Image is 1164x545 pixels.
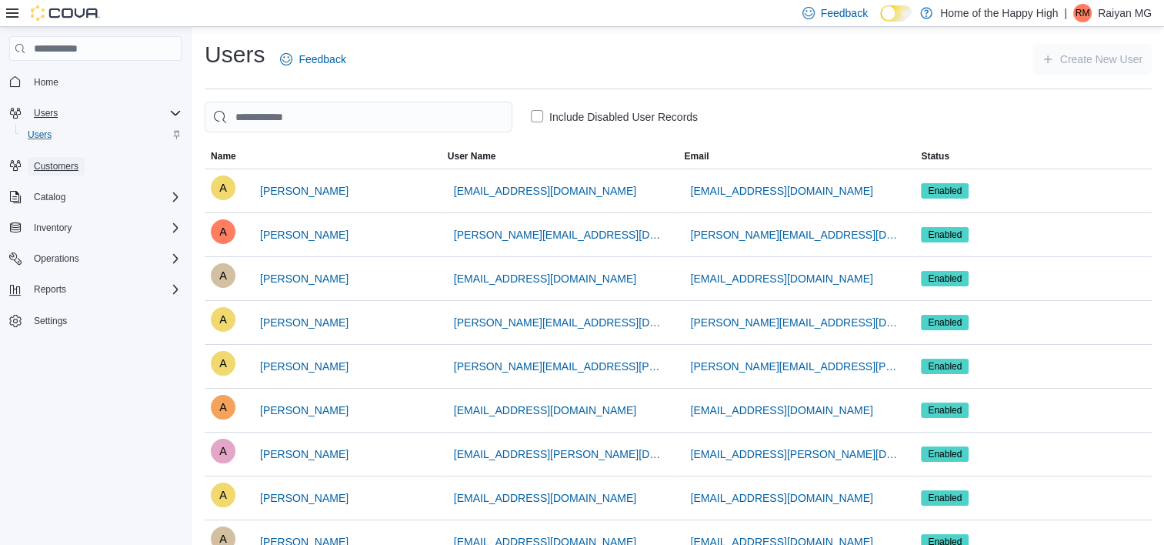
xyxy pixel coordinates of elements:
span: Enabled [921,490,969,506]
span: A [219,307,227,332]
button: Reports [28,280,72,299]
span: A [219,263,227,288]
button: Users [28,104,64,122]
span: [EMAIL_ADDRESS][PERSON_NAME][DOMAIN_NAME] [454,446,666,462]
h1: Users [205,39,265,70]
button: [PERSON_NAME] [254,439,355,470]
span: Reports [28,280,182,299]
img: Cova [31,5,100,21]
button: Catalog [3,186,188,208]
button: [PERSON_NAME][EMAIL_ADDRESS][PERSON_NAME][DOMAIN_NAME] [448,351,672,382]
div: Artem [211,483,235,507]
span: Customers [28,156,182,176]
span: Users [28,129,52,141]
span: Enabled [921,183,969,199]
button: [PERSON_NAME] [254,307,355,338]
button: Settings [3,309,188,332]
span: Feedback [299,52,345,67]
button: Operations [28,249,85,268]
span: Enabled [928,491,962,505]
nav: Complex example [9,64,182,372]
span: Email [685,150,709,162]
button: Reports [3,279,188,300]
span: Enabled [921,271,969,286]
button: [PERSON_NAME][EMAIL_ADDRESS][PERSON_NAME][DOMAIN_NAME] [685,351,909,382]
button: [EMAIL_ADDRESS][DOMAIN_NAME] [685,395,879,426]
button: [PERSON_NAME] [254,351,355,382]
button: [EMAIL_ADDRESS][DOMAIN_NAME] [448,263,642,294]
span: [EMAIL_ADDRESS][DOMAIN_NAME] [691,403,873,418]
button: [EMAIL_ADDRESS][DOMAIN_NAME] [448,176,642,206]
button: Customers [3,155,188,177]
button: [PERSON_NAME][EMAIL_ADDRESS][DOMAIN_NAME] [448,307,672,338]
span: [EMAIL_ADDRESS][DOMAIN_NAME] [691,183,873,199]
span: Enabled [928,184,962,198]
span: [PERSON_NAME][EMAIL_ADDRESS][PERSON_NAME][DOMAIN_NAME] [454,359,666,374]
span: [EMAIL_ADDRESS][DOMAIN_NAME] [454,403,636,418]
p: Raiyan MG [1098,4,1152,22]
span: Status [921,150,949,162]
span: Enabled [928,228,962,242]
div: Abigail [211,395,235,420]
span: [PERSON_NAME] [260,403,349,418]
span: A [219,176,227,200]
span: Operations [34,252,79,265]
span: Enabled [928,272,962,286]
span: Feedback [821,5,868,21]
span: Catalog [34,191,65,203]
span: [PERSON_NAME] [260,446,349,462]
button: [PERSON_NAME][EMAIL_ADDRESS][DOMAIN_NAME] [448,219,672,250]
span: [PERSON_NAME] [260,271,349,286]
span: Enabled [928,403,962,417]
span: Enabled [928,447,962,461]
button: [PERSON_NAME][EMAIL_ADDRESS][DOMAIN_NAME] [685,307,909,338]
span: Settings [28,311,182,330]
span: [EMAIL_ADDRESS][PERSON_NAME][DOMAIN_NAME] [691,446,903,462]
div: Abby [211,439,235,463]
span: [PERSON_NAME] [260,359,349,374]
a: Users [22,125,58,144]
button: Home [3,70,188,92]
span: User Name [448,150,496,162]
div: Raiyan MG [1073,4,1092,22]
p: | [1064,4,1067,22]
div: Austin [211,263,235,288]
span: Enabled [921,446,969,462]
span: Enabled [921,227,969,242]
p: Home of the Happy High [940,4,1058,22]
button: [EMAIL_ADDRESS][PERSON_NAME][DOMAIN_NAME] [448,439,672,470]
span: Enabled [928,316,962,329]
span: [PERSON_NAME][EMAIL_ADDRESS][PERSON_NAME][DOMAIN_NAME] [691,359,903,374]
button: [PERSON_NAME] [254,176,355,206]
span: [PERSON_NAME][EMAIL_ADDRESS][DOMAIN_NAME] [691,315,903,330]
a: Home [28,73,65,92]
span: Home [34,76,58,89]
button: Create New User [1032,44,1152,75]
span: A [219,483,227,507]
span: Enabled [921,403,969,418]
span: [PERSON_NAME] [260,183,349,199]
a: Feedback [274,44,352,75]
button: [EMAIL_ADDRESS][DOMAIN_NAME] [685,263,879,294]
span: Inventory [34,222,72,234]
span: [EMAIL_ADDRESS][DOMAIN_NAME] [454,271,636,286]
button: Users [15,124,188,145]
span: Catalog [28,188,182,206]
button: [EMAIL_ADDRESS][DOMAIN_NAME] [685,176,879,206]
input: Dark Mode [880,5,912,22]
span: Reports [34,283,66,296]
button: [EMAIL_ADDRESS][PERSON_NAME][DOMAIN_NAME] [685,439,909,470]
span: Users [28,104,182,122]
button: Inventory [3,217,188,239]
span: [EMAIL_ADDRESS][DOMAIN_NAME] [691,271,873,286]
span: Customers [34,160,78,172]
span: Inventory [28,219,182,237]
span: RM [1076,4,1090,22]
span: Home [28,72,182,91]
button: [PERSON_NAME] [254,483,355,513]
div: Arvinthan [211,219,235,244]
span: Enabled [928,359,962,373]
button: Inventory [28,219,78,237]
button: [EMAIL_ADDRESS][DOMAIN_NAME] [448,395,642,426]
